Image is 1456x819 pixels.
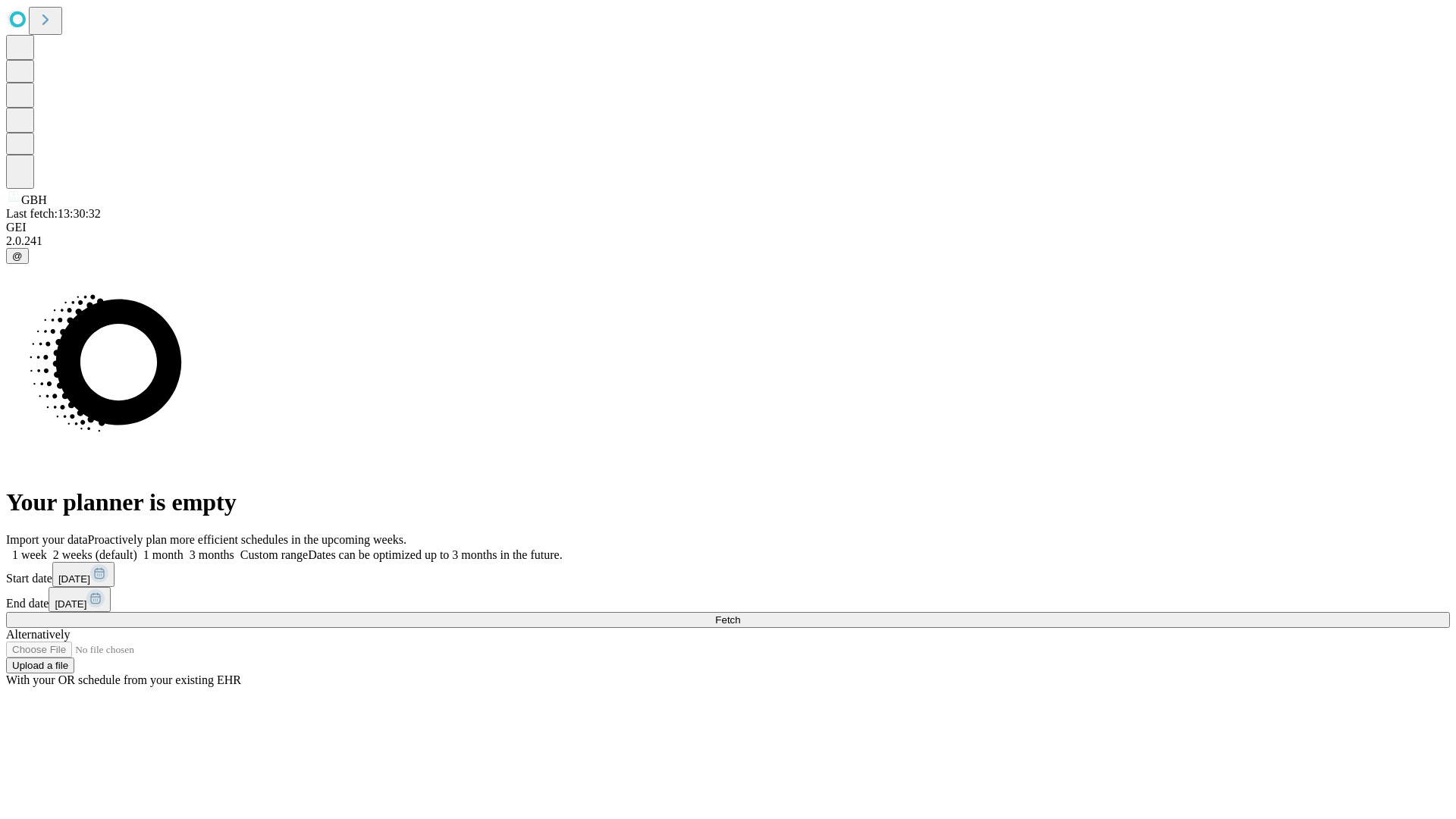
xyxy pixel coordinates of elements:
[6,587,1450,612] div: End date
[6,562,1450,587] div: Start date
[6,234,1450,248] div: 2.0.241
[12,548,47,561] span: 1 week
[308,548,562,561] span: Dates can be optimized up to 3 months in the future.
[6,612,1450,628] button: Fetch
[52,562,115,587] button: [DATE]
[21,193,47,206] span: GBH
[53,548,137,561] span: 2 weeks (default)
[6,207,101,220] span: Last fetch: 13:30:32
[6,488,1450,516] h1: Your planner is empty
[6,673,241,686] span: With your OR schedule from your existing EHR
[12,250,23,262] span: @
[88,533,406,546] span: Proactively plan more efficient schedules in the upcoming weeks.
[6,628,70,641] span: Alternatively
[6,657,74,673] button: Upload a file
[6,533,88,546] span: Import your data
[715,614,740,626] span: Fetch
[190,548,234,561] span: 3 months
[49,587,111,612] button: [DATE]
[143,548,184,561] span: 1 month
[6,221,1450,234] div: GEI
[55,598,86,610] span: [DATE]
[240,548,308,561] span: Custom range
[58,573,90,585] span: [DATE]
[6,248,29,264] button: @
